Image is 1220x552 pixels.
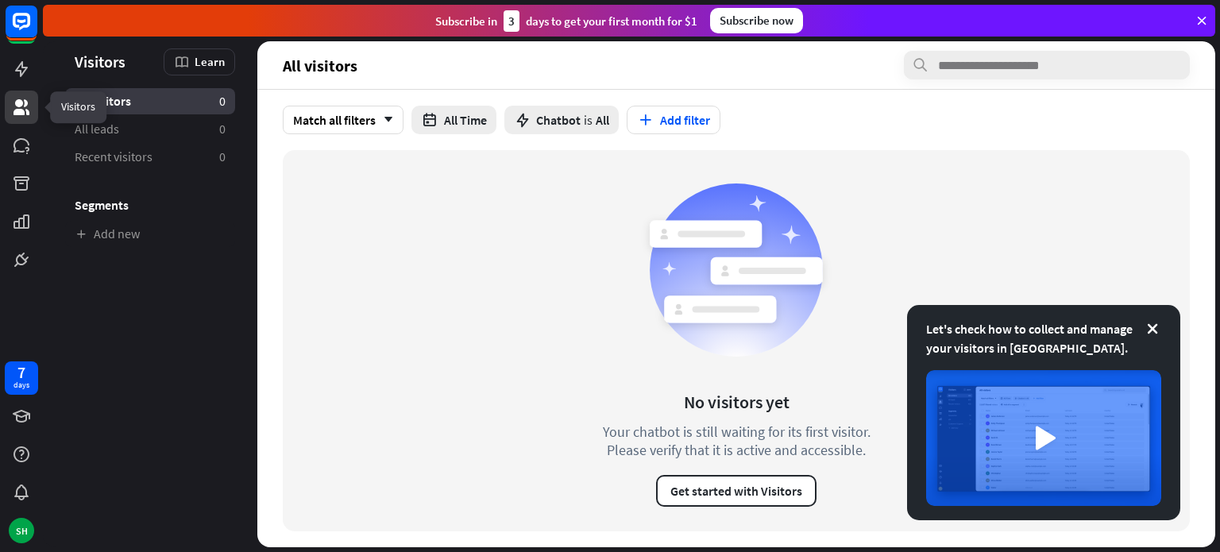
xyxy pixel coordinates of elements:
button: All Time [411,106,496,134]
span: Visitors [75,52,125,71]
div: 7 [17,365,25,380]
a: Recent visitors 0 [65,144,235,170]
div: No visitors yet [684,391,790,413]
span: Recent visitors [75,149,152,165]
a: All leads 0 [65,116,235,142]
div: Let's check how to collect and manage your visitors in [GEOGRAPHIC_DATA]. [926,319,1161,357]
button: Add filter [627,106,720,134]
div: Subscribe now [710,8,803,33]
span: Chatbot [536,112,581,128]
a: 7 days [5,361,38,395]
aside: 0 [219,93,226,110]
span: All [596,112,609,128]
h3: Segments [65,197,235,213]
span: All visitors [283,56,357,75]
span: Learn [195,54,225,69]
button: Get started with Visitors [656,475,817,507]
span: All leads [75,121,119,137]
div: Subscribe in days to get your first month for $1 [435,10,697,32]
a: Add new [65,221,235,247]
span: is [584,112,593,128]
aside: 0 [219,121,226,137]
div: 3 [504,10,519,32]
div: days [14,380,29,391]
aside: 0 [219,149,226,165]
i: arrow_down [376,115,393,125]
div: Match all filters [283,106,403,134]
div: Your chatbot is still waiting for its first visitor. Please verify that it is active and accessible. [573,423,899,459]
img: image [926,370,1161,506]
div: SH [9,518,34,543]
span: All visitors [75,93,131,110]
